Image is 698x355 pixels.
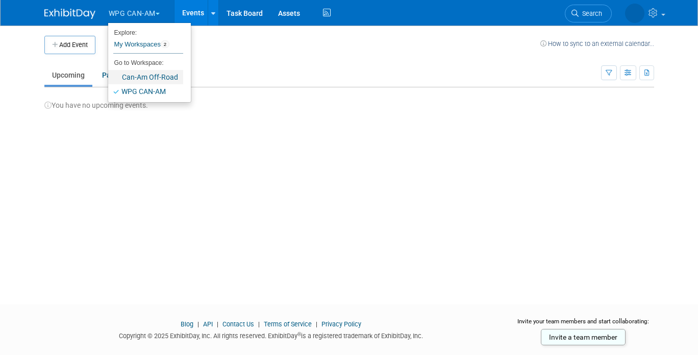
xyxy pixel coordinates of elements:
span: | [313,320,320,328]
a: How to sync to an external calendar... [540,40,654,48]
img: ExhibitDay [44,9,95,19]
button: Add Event [44,36,95,54]
span: | [256,320,262,328]
a: Invite a team member [541,329,626,345]
a: Past1 [94,65,134,85]
a: Privacy Policy [321,320,361,328]
a: WPG CAN-AM [108,84,183,99]
span: | [214,320,221,328]
span: You have no upcoming events. [44,101,148,109]
span: | [195,320,202,328]
div: Invite your team members and start collaborating: [513,317,654,333]
a: API [203,320,213,328]
a: Contact Us [222,320,254,328]
a: Upcoming [44,65,92,85]
sup: ® [297,332,301,337]
a: My Workspaces2 [113,36,183,53]
a: Blog [181,320,193,328]
div: Copyright © 2025 ExhibitDay, Inc. All rights reserved. ExhibitDay is a registered trademark of Ex... [44,329,498,341]
span: Search [579,10,602,17]
a: Terms of Service [264,320,312,328]
li: Explore: [108,27,183,36]
a: Search [565,5,612,22]
a: Can-Am Off-Road [108,70,183,84]
li: Go to Workspace: [108,56,183,69]
img: Todd Sterner [625,4,644,23]
span: 2 [161,40,169,49]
